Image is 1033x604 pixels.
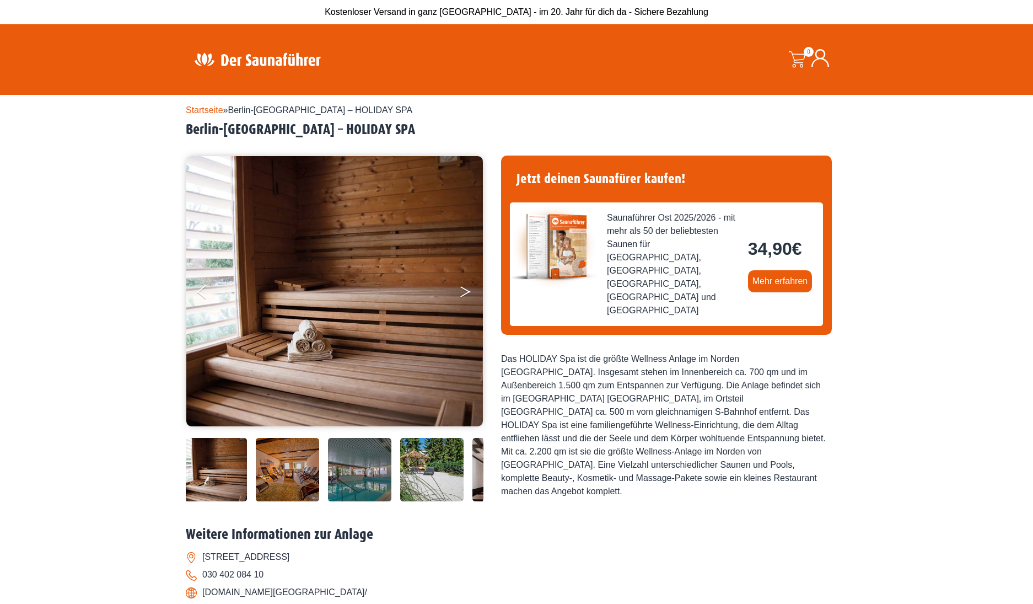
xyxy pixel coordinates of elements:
[748,239,802,259] bdi: 34,90
[459,280,487,308] button: Next
[186,105,223,115] a: Startseite
[792,239,802,259] span: €
[197,280,225,308] button: Previous
[607,211,739,317] span: Saunaführer Ost 2025/2026 - mit mehr als 50 der beliebtesten Saunen für [GEOGRAPHIC_DATA], [GEOGR...
[186,526,847,543] h2: Weitere Informationen zur Anlage
[748,270,813,292] a: Mehr erfahren
[228,105,413,115] span: Berlin-[GEOGRAPHIC_DATA] – HOLIDAY SPA
[510,202,598,291] img: der-saunafuehrer-2025-ost.jpg
[186,548,847,566] li: [STREET_ADDRESS]
[186,584,847,601] li: [DOMAIN_NAME][GEOGRAPHIC_DATA]/
[501,352,832,498] div: Das HOLIDAY Spa ist die größte Wellness Anlage im Norden [GEOGRAPHIC_DATA]. Insgesamt stehen im I...
[804,47,814,57] span: 0
[325,7,708,17] span: Kostenloser Versand in ganz [GEOGRAPHIC_DATA] - im 20. Jahr für dich da - Sichere Bezahlung
[186,566,847,584] li: 030 402 084 10
[186,105,412,115] span: »
[186,121,847,138] h2: Berlin-[GEOGRAPHIC_DATA] – HOLIDAY SPA
[510,164,823,194] h4: Jetzt deinen Saunafürer kaufen!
